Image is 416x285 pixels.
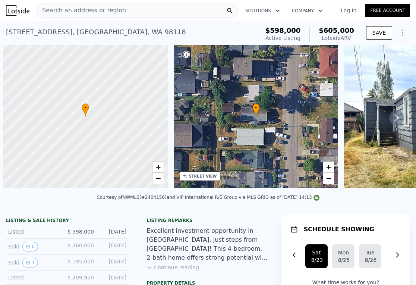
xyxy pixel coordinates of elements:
[8,274,62,281] div: Listed
[252,103,260,116] div: •
[332,7,365,14] a: Log In
[332,244,354,268] button: Mon8/25
[146,226,269,262] div: Excellent investment opportunity in [GEOGRAPHIC_DATA], just steps from [GEOGRAPHIC_DATA]! This 4-...
[67,242,94,248] span: $ 260,000
[338,256,349,264] div: 8/25
[365,249,375,256] div: Tue
[152,162,164,173] a: Zoom in
[100,242,126,251] div: [DATE]
[8,258,62,267] div: Sold
[155,173,160,183] span: −
[8,228,62,235] div: Listed
[152,173,164,184] a: Zoom out
[100,274,126,281] div: [DATE]
[326,173,331,183] span: −
[319,26,354,34] span: $605,000
[146,217,269,223] div: Listing remarks
[304,225,374,234] h1: SCHEDULE SHOWING
[82,104,89,111] span: •
[67,229,94,235] span: $ 598,000
[82,103,89,116] div: •
[146,264,199,271] button: Continue reading
[67,259,94,264] span: $ 195,000
[286,4,329,18] button: Company
[395,25,410,40] button: Show Options
[97,195,319,200] div: Courtesy of NWMLS (#2404156) and VIP International R/E Group via MLS GRID as of [DATE] 14:13
[305,244,328,268] button: Sat8/23
[319,34,354,42] div: Lotside ARV
[365,256,375,264] div: 8/26
[365,4,410,17] a: Free Account
[252,104,260,111] span: •
[8,242,62,251] div: Sold
[22,242,38,251] button: View historical data
[265,26,301,34] span: $598,000
[239,4,286,18] button: Solutions
[155,162,160,172] span: +
[323,173,334,184] a: Zoom out
[6,217,129,225] div: LISTING & SALE HISTORY
[326,162,331,172] span: +
[323,162,334,173] a: Zoom in
[366,26,392,40] button: SAVE
[22,258,38,267] button: View historical data
[189,173,217,179] div: STREET VIEW
[100,228,126,235] div: [DATE]
[338,249,349,256] div: Mon
[313,195,319,201] img: NWMLS Logo
[100,258,126,267] div: [DATE]
[265,35,300,41] span: Active Listing
[311,249,322,256] div: Sat
[6,5,29,16] img: Lotside
[67,275,94,281] span: $ 209,950
[36,6,126,15] span: Search an address or region
[359,244,381,268] button: Tue8/26
[6,27,186,37] div: [STREET_ADDRESS] , [GEOGRAPHIC_DATA] , WA 98118
[311,256,322,264] div: 8/23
